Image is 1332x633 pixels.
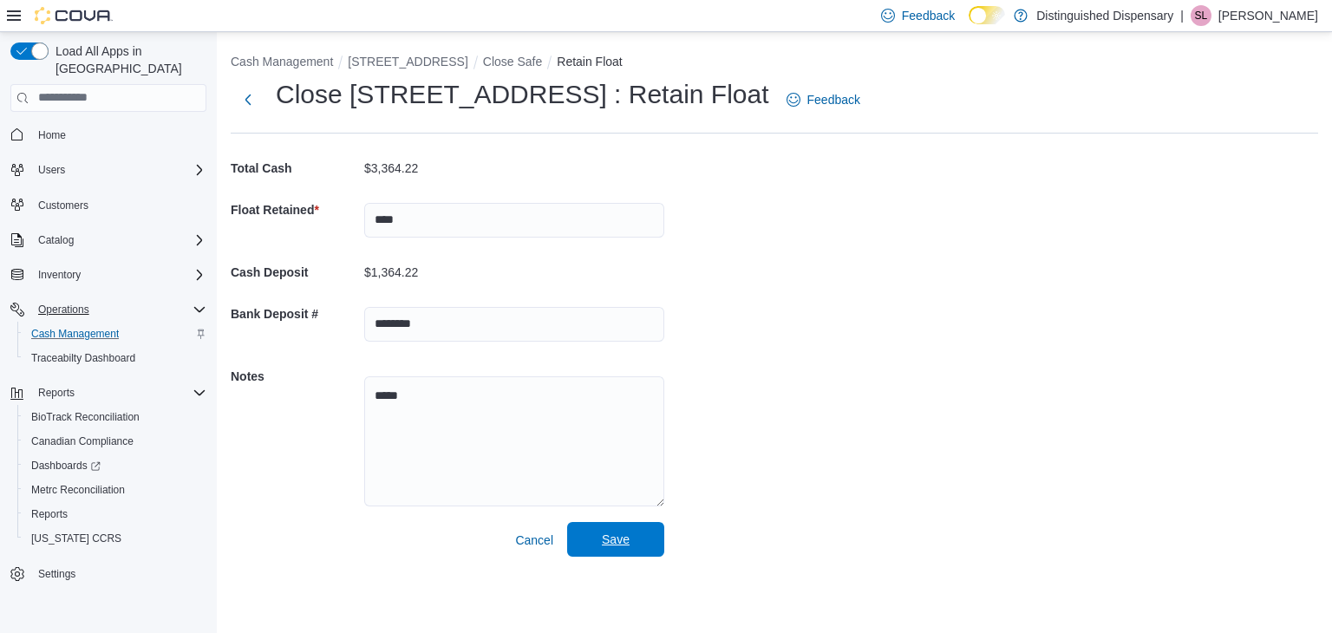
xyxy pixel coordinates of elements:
[364,265,418,279] p: $1,364.22
[24,480,132,500] a: Metrc Reconciliation
[1180,5,1184,26] p: |
[276,77,769,112] h1: Close [STREET_ADDRESS] : Retain Float
[17,454,213,478] a: Dashboards
[31,459,101,473] span: Dashboards
[24,455,206,476] span: Dashboards
[567,522,664,557] button: Save
[231,151,361,186] h5: Total Cash
[1191,5,1211,26] div: Shannon Lewis
[31,194,206,216] span: Customers
[3,381,213,405] button: Reports
[38,199,88,212] span: Customers
[483,55,542,69] button: Close Safe
[49,42,206,77] span: Load All Apps in [GEOGRAPHIC_DATA]
[10,115,206,632] nav: Complex example
[508,523,560,558] button: Cancel
[902,7,955,24] span: Feedback
[3,297,213,322] button: Operations
[969,24,970,25] span: Dark Mode
[31,382,206,403] span: Reports
[31,299,96,320] button: Operations
[3,228,213,252] button: Catalog
[31,124,206,146] span: Home
[24,407,147,427] a: BioTrack Reconciliation
[348,55,467,69] button: [STREET_ADDRESS]
[231,82,265,117] button: Next
[31,125,73,146] a: Home
[231,297,361,331] h5: Bank Deposit #
[31,382,82,403] button: Reports
[17,405,213,429] button: BioTrack Reconciliation
[24,455,108,476] a: Dashboards
[3,263,213,287] button: Inventory
[24,323,126,344] a: Cash Management
[24,323,206,344] span: Cash Management
[31,160,206,180] span: Users
[35,7,113,24] img: Cova
[3,122,213,147] button: Home
[17,502,213,526] button: Reports
[38,128,66,142] span: Home
[31,160,72,180] button: Users
[17,429,213,454] button: Canadian Compliance
[24,348,142,369] a: Traceabilty Dashboard
[31,563,206,584] span: Settings
[31,327,119,341] span: Cash Management
[31,195,95,216] a: Customers
[807,91,860,108] span: Feedback
[24,431,140,452] a: Canadian Compliance
[38,303,89,316] span: Operations
[17,346,213,370] button: Traceabilty Dashboard
[17,526,213,551] button: [US_STATE] CCRS
[17,322,213,346] button: Cash Management
[31,299,206,320] span: Operations
[3,193,213,218] button: Customers
[24,528,206,549] span: Washington CCRS
[231,255,361,290] h5: Cash Deposit
[24,431,206,452] span: Canadian Compliance
[602,531,630,548] span: Save
[780,82,867,117] a: Feedback
[31,564,82,584] a: Settings
[31,532,121,545] span: [US_STATE] CCRS
[31,434,134,448] span: Canadian Compliance
[364,161,418,175] p: $3,364.22
[969,6,1005,24] input: Dark Mode
[231,193,361,227] h5: Float Retained
[31,230,81,251] button: Catalog
[24,504,75,525] a: Reports
[31,264,206,285] span: Inventory
[231,359,361,394] h5: Notes
[38,567,75,581] span: Settings
[1195,5,1208,26] span: SL
[31,483,125,497] span: Metrc Reconciliation
[231,53,1318,74] nav: An example of EuiBreadcrumbs
[3,561,213,586] button: Settings
[31,410,140,424] span: BioTrack Reconciliation
[557,55,622,69] button: Retain Float
[17,478,213,502] button: Metrc Reconciliation
[24,480,206,500] span: Metrc Reconciliation
[38,163,65,177] span: Users
[38,268,81,282] span: Inventory
[231,55,333,69] button: Cash Management
[24,504,206,525] span: Reports
[24,407,206,427] span: BioTrack Reconciliation
[24,528,128,549] a: [US_STATE] CCRS
[31,264,88,285] button: Inventory
[515,532,553,549] span: Cancel
[31,230,206,251] span: Catalog
[3,158,213,182] button: Users
[1036,5,1173,26] p: Distinguished Dispensary
[31,507,68,521] span: Reports
[38,386,75,400] span: Reports
[24,348,206,369] span: Traceabilty Dashboard
[31,351,135,365] span: Traceabilty Dashboard
[38,233,74,247] span: Catalog
[1218,5,1318,26] p: [PERSON_NAME]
